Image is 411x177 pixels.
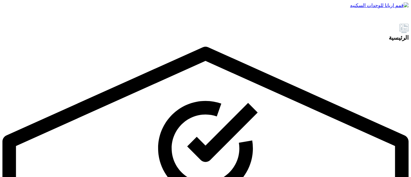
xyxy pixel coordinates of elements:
a: الدعم الفني [401,13,409,18]
a: الإعدادات [392,13,399,18]
img: قمم اريانا للوحدات السكنيه [350,2,409,8]
a: ملاحظات فريق العمل [383,13,390,18]
div: الرئيسية [2,34,409,41]
a: قمم اريانا للوحدات السكنيه [2,2,409,8]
